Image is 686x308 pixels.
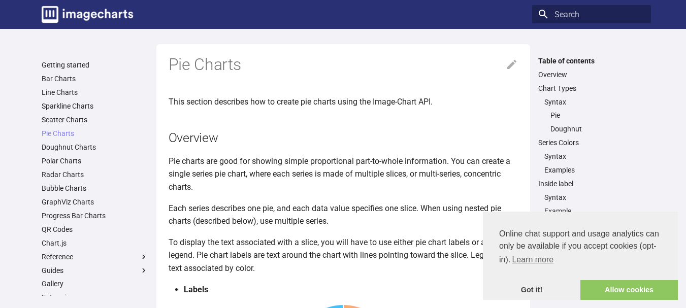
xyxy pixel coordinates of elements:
strong: Labels [184,285,208,294]
a: allow cookies [580,280,678,300]
nav: Table of contents [532,56,651,216]
a: Getting started [42,60,148,70]
a: Chart.js [42,238,148,248]
a: Examples [544,165,645,175]
a: Example [544,207,645,216]
label: Guides [42,266,148,275]
nav: Inside label [538,193,645,216]
label: Table of contents [532,56,651,65]
a: Bubble Charts [42,184,148,193]
a: Polar Charts [42,156,148,165]
a: Pie Charts [42,129,148,138]
a: Enterprise [42,293,148,302]
a: Syntax [544,97,645,107]
input: Search [532,5,651,23]
a: QR Codes [42,225,148,234]
a: Bar Charts [42,74,148,83]
a: Chart Types [538,84,645,93]
a: Progress Bar Charts [42,211,148,220]
a: Pie [550,111,645,120]
img: logo [42,6,133,23]
a: learn more about cookies [510,252,555,267]
a: Overview [538,70,645,79]
h2: Overview [169,129,518,147]
div: cookieconsent [483,212,678,300]
a: Syntax [544,152,645,161]
a: Inside label [538,179,645,188]
nav: Series Colors [538,152,645,175]
a: Doughnut [550,124,645,133]
a: dismiss cookie message [483,280,580,300]
a: Image-Charts documentation [38,2,137,27]
a: GraphViz Charts [42,197,148,207]
nav: Syntax [544,111,645,133]
a: Scatter Charts [42,115,148,124]
h1: Pie Charts [169,54,518,76]
p: Each series describes one pie, and each data value specifies one slice. When using nested pie cha... [169,202,518,228]
span: Online chat support and usage analytics can only be available if you accept cookies (opt-in). [499,228,662,267]
a: Line Charts [42,88,148,97]
p: To display the text associated with a slice, you will have to use either pie chart labels or a ch... [169,236,518,275]
p: This section describes how to create pie charts using the Image-Chart API. [169,95,518,109]
a: Sparkline Charts [42,101,148,111]
a: Series Colors [538,138,645,147]
a: Syntax [544,193,645,202]
label: Reference [42,252,148,261]
p: Pie charts are good for showing simple proportional part-to-whole information. You can create a s... [169,155,518,194]
nav: Chart Types [538,97,645,134]
a: Doughnut Charts [42,143,148,152]
a: Gallery [42,279,148,288]
a: Radar Charts [42,170,148,179]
